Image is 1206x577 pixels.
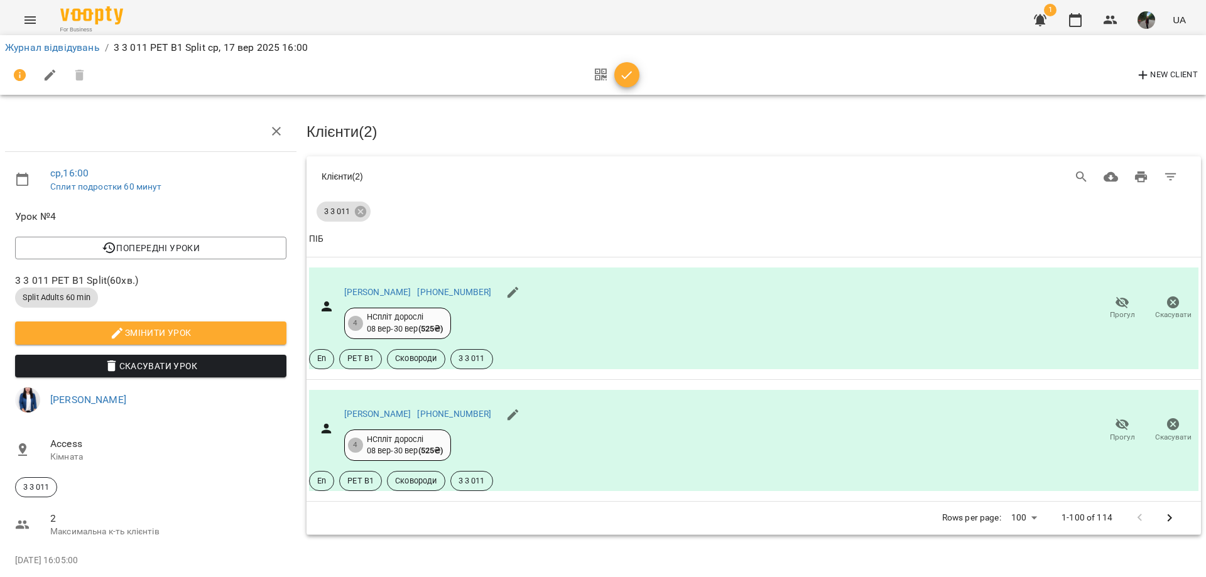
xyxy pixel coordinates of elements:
span: Сковороди [388,353,444,364]
a: [PERSON_NAME] [344,409,411,419]
span: En [310,353,334,364]
button: Змінити урок [15,321,286,344]
b: ( 525 ₴ ) [418,324,443,333]
span: Access [50,436,286,451]
p: [DATE] 16:05:00 [15,554,286,567]
button: Фільтр [1156,162,1186,192]
img: Voopty Logo [60,6,123,24]
span: En [310,475,334,487]
a: [PERSON_NAME] [50,394,126,406]
h3: Клієнти ( 2 ) [307,124,1201,140]
button: Прогул [1097,291,1148,326]
div: НСпліт дорослі 08 вер - 30 вер [367,434,443,457]
span: Попередні уроки [25,240,276,256]
span: For Business [60,26,123,34]
span: Split Adults 60 min [15,292,98,303]
span: PET B1 [340,353,381,364]
button: New Client [1133,65,1201,85]
p: Кімната [50,451,286,463]
p: 3 3 011 PET B1 Split ср, 17 вер 2025 16:00 [114,40,308,55]
span: Скасувати Урок [25,359,276,374]
span: Урок №4 [15,209,286,224]
p: 1-100 of 114 [1062,512,1112,524]
button: Друк [1126,162,1156,192]
a: ср , 16:00 [50,167,89,179]
div: НСпліт дорослі 08 вер - 30 вер [367,311,443,335]
div: ПІБ [309,232,323,247]
li: / [105,40,109,55]
a: [PHONE_NUMBER] [417,409,491,419]
p: Rows per page: [942,512,1001,524]
img: 999337d580065a8e976397993d0f31d8.jpeg [15,387,40,413]
button: Скасувати [1148,413,1198,448]
div: Клієнти ( 2 ) [322,170,715,183]
div: 4 [348,438,363,453]
div: Sort [309,232,323,247]
button: Menu [15,5,45,35]
div: 100 [1006,509,1041,527]
span: ПІБ [309,232,1198,247]
button: Попередні уроки [15,237,286,259]
span: Змінити урок [25,325,276,340]
span: 2 [50,511,286,526]
button: UA [1168,8,1191,31]
a: Сплит подростки 60 минут [50,181,162,191]
span: 1 [1044,4,1057,16]
img: a4a81a33a2edcf2d52ae485f96d35f02.jpg [1138,11,1155,29]
button: Завантажити CSV [1096,162,1126,192]
div: Table Toolbar [307,156,1201,197]
button: Search [1067,162,1097,192]
span: UA [1173,13,1186,26]
button: Next Page [1154,503,1185,533]
p: Максимальна к-ть клієнтів [50,526,286,538]
span: 3 3 011 [16,482,57,493]
a: [PERSON_NAME] [344,287,411,297]
button: Скасувати Урок [15,355,286,377]
span: 3 3 011 [451,475,492,487]
span: Скасувати [1155,432,1192,443]
span: Прогул [1110,310,1135,320]
b: ( 525 ₴ ) [418,446,443,455]
button: Прогул [1097,413,1148,448]
a: [PHONE_NUMBER] [417,287,491,297]
span: Скасувати [1155,310,1192,320]
span: PET B1 [340,475,381,487]
span: Сковороди [388,475,444,487]
span: Прогул [1110,432,1135,443]
a: Журнал відвідувань [5,41,100,53]
span: 3 3 011 PET B1 Split ( 60 хв. ) [15,273,286,288]
nav: breadcrumb [5,40,1201,55]
span: 3 3 011 [451,353,492,364]
div: 4 [348,316,363,331]
button: Скасувати [1148,291,1198,326]
div: 3 3 011 [317,202,371,222]
span: New Client [1136,68,1198,83]
span: 3 3 011 [317,206,357,217]
div: 3 3 011 [15,477,57,497]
